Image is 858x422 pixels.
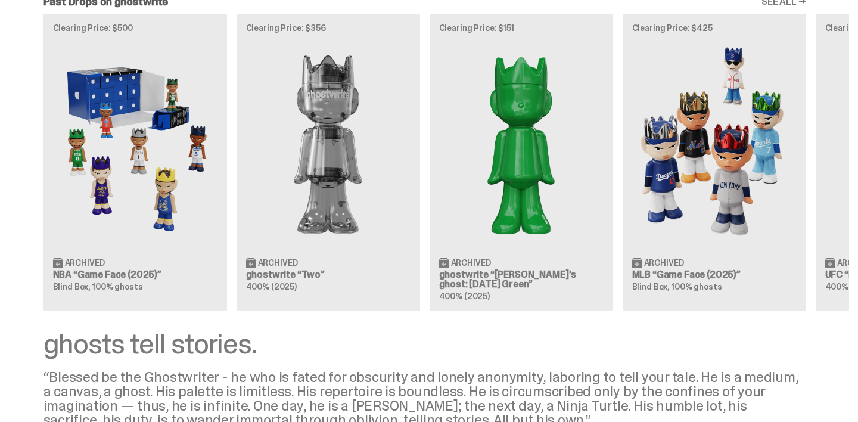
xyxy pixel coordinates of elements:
a: Clearing Price: $500 Game Face (2025) Archived [43,14,227,310]
p: Clearing Price: $356 [246,24,411,32]
a: Clearing Price: $356 Two Archived [237,14,420,310]
span: Blind Box, [632,281,670,292]
p: Clearing Price: $425 [632,24,797,32]
span: 100% ghosts [672,281,722,292]
span: Archived [451,259,491,267]
p: Clearing Price: $500 [53,24,217,32]
h3: ghostwrite “Two” [246,270,411,280]
span: 100% ghosts [92,281,142,292]
span: Blind Box, [53,281,91,292]
h3: NBA “Game Face (2025)” [53,270,217,280]
a: Clearing Price: $425 Game Face (2025) Archived [623,14,806,310]
img: Game Face (2025) [632,42,797,247]
div: ghosts tell stories. [43,330,806,358]
a: Clearing Price: $151 Schrödinger's ghost: Sunday Green Archived [430,14,613,310]
img: Schrödinger's ghost: Sunday Green [439,42,604,247]
h3: ghostwrite “[PERSON_NAME]'s ghost: [DATE] Green” [439,270,604,289]
img: Game Face (2025) [53,42,217,247]
span: Archived [644,259,684,267]
span: 400% (2025) [439,291,490,302]
h3: MLB “Game Face (2025)” [632,270,797,280]
span: Archived [65,259,105,267]
span: 400% (2025) [246,281,297,292]
img: Two [246,42,411,247]
span: Archived [258,259,298,267]
p: Clearing Price: $151 [439,24,604,32]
